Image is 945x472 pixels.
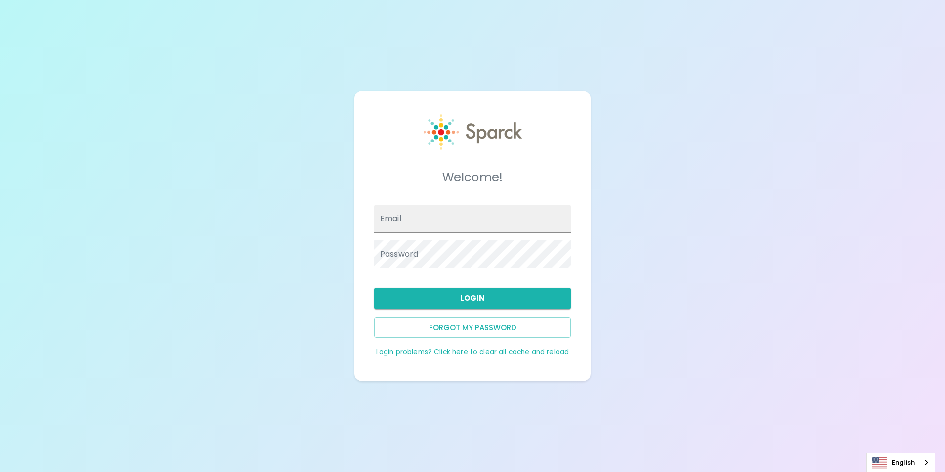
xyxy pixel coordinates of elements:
[424,114,522,150] img: Sparck logo
[866,453,935,472] div: Language
[374,288,571,309] button: Login
[374,169,571,185] h5: Welcome!
[376,347,569,357] a: Login problems? Click here to clear all cache and reload
[867,453,935,472] a: English
[374,317,571,338] button: Forgot my password
[866,453,935,472] aside: Language selected: English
